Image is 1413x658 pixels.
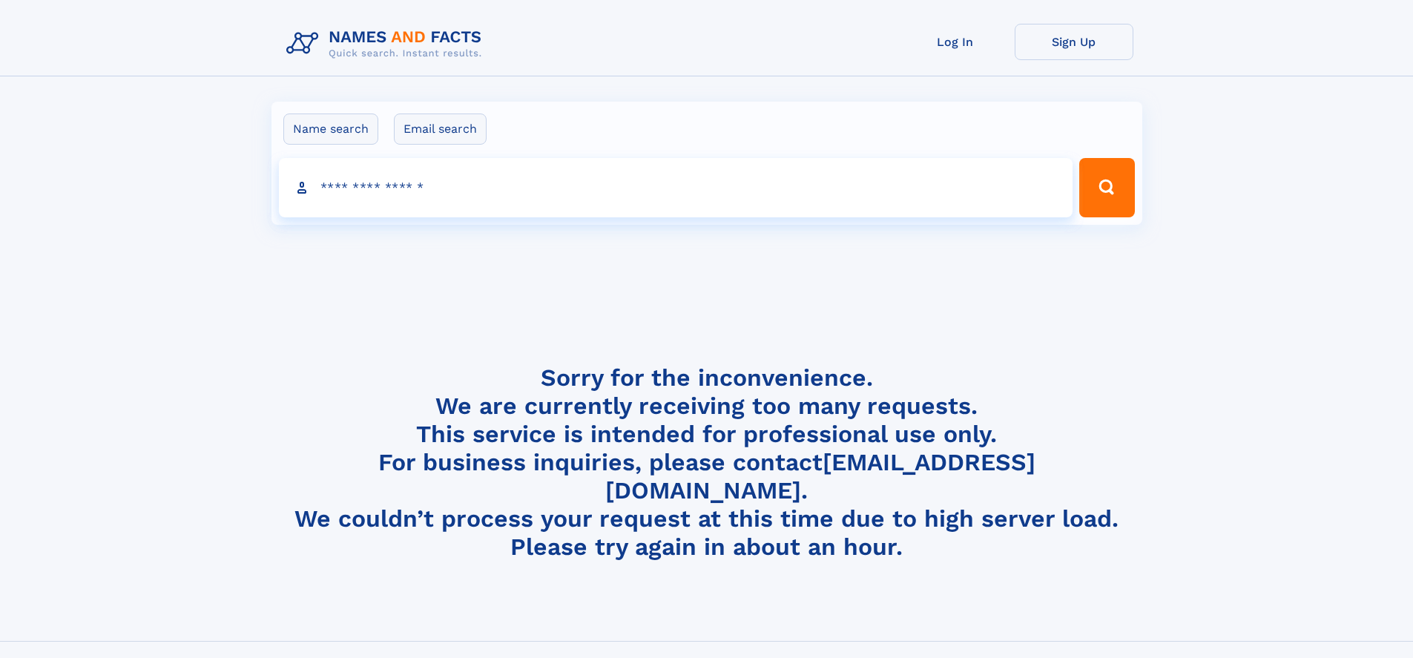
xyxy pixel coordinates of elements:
[394,113,487,145] label: Email search
[1015,24,1133,60] a: Sign Up
[605,448,1035,504] a: [EMAIL_ADDRESS][DOMAIN_NAME]
[1079,158,1134,217] button: Search Button
[896,24,1015,60] a: Log In
[283,113,378,145] label: Name search
[280,24,494,64] img: Logo Names and Facts
[279,158,1073,217] input: search input
[280,363,1133,562] h4: Sorry for the inconvenience. We are currently receiving too many requests. This service is intend...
